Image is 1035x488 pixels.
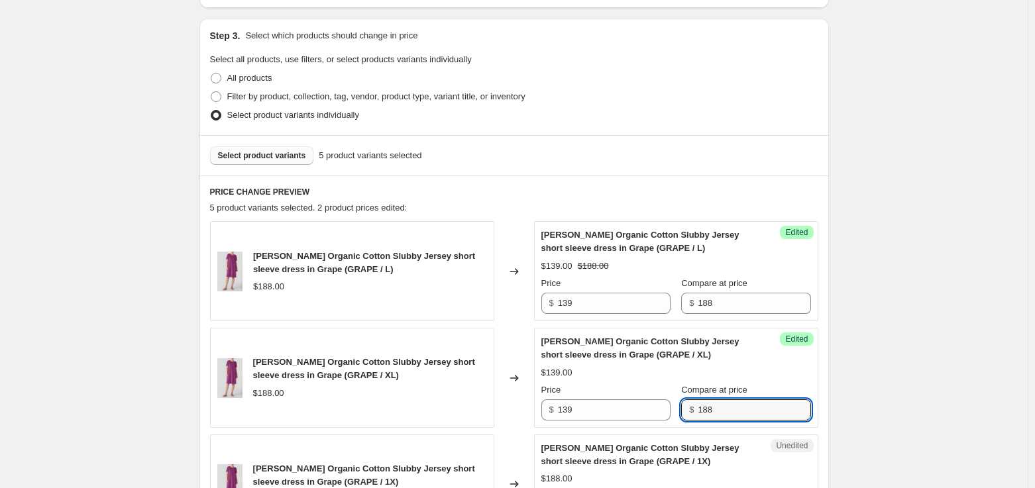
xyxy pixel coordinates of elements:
span: Compare at price [681,278,747,288]
span: Price [541,278,561,288]
h6: PRICE CHANGE PREVIEW [210,187,818,197]
span: Select product variants individually [227,110,359,120]
span: [PERSON_NAME] Organic Cotton Slubby Jersey short sleeve dress in Grape (GRAPE / L) [541,230,739,253]
div: $188.00 [541,472,572,485]
div: $139.00 [541,260,572,273]
span: [PERSON_NAME] Organic Cotton Slubby Jersey short sleeve dress in Grape (GRAPE / L) [253,251,475,274]
span: $ [549,298,554,308]
p: Select which products should change in price [245,29,417,42]
span: Edited [785,227,808,238]
span: $ [549,405,554,415]
strike: $188.00 [578,260,609,273]
span: 5 product variants selected [319,149,421,162]
span: Unedited [776,440,808,451]
h2: Step 3. [210,29,241,42]
span: [PERSON_NAME] Organic Cotton Slubby Jersey short sleeve dress in Grape (GRAPE / XL) [253,357,475,380]
span: $ [689,298,694,308]
span: Price [541,385,561,395]
button: Select product variants [210,146,314,165]
div: $139.00 [541,366,572,379]
span: Filter by product, collection, tag, vendor, product type, variant title, or inventory [227,91,525,101]
div: $188.00 [253,387,284,400]
span: [PERSON_NAME] Organic Cotton Slubby Jersey short sleeve dress in Grape (GRAPE / XL) [541,336,739,360]
span: 5 product variants selected. 2 product prices edited: [210,203,408,213]
span: Compare at price [681,385,747,395]
img: unnamed_81_80x.jpg [217,252,243,291]
span: Edited [785,334,808,344]
span: All products [227,73,272,83]
span: Select product variants [218,150,306,161]
span: [PERSON_NAME] Organic Cotton Slubby Jersey short sleeve dress in Grape (GRAPE / 1X) [253,464,475,487]
span: Select all products, use filters, or select products variants individually [210,54,472,64]
span: [PERSON_NAME] Organic Cotton Slubby Jersey short sleeve dress in Grape (GRAPE / 1X) [541,443,739,466]
img: unnamed_81_80x.jpg [217,358,243,398]
div: $188.00 [253,280,284,293]
span: $ [689,405,694,415]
